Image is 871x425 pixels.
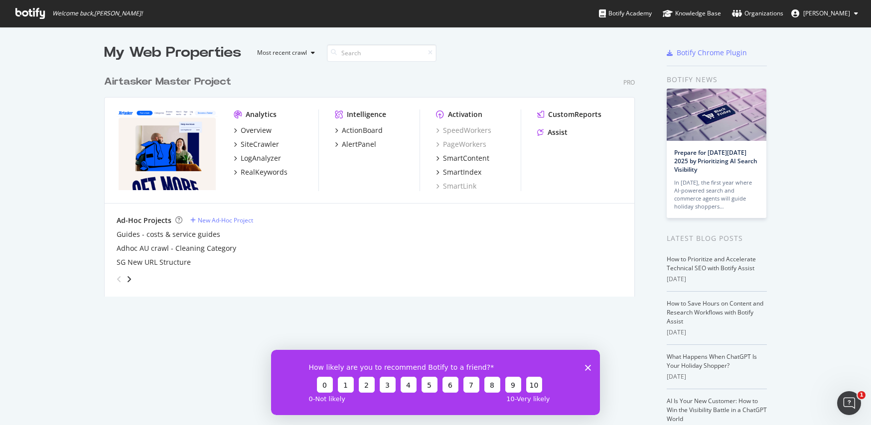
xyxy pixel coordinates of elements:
div: LogAnalyzer [241,153,281,163]
div: [DATE] [667,372,767,381]
a: SmartContent [436,153,489,163]
div: Knowledge Base [663,8,721,18]
div: SiteCrawler [241,139,279,149]
div: [DATE] [667,328,767,337]
a: SG New URL Structure [117,257,191,267]
a: PageWorkers [436,139,486,149]
div: Latest Blog Posts [667,233,767,244]
div: SmartContent [443,153,489,163]
div: Most recent crawl [257,50,307,56]
a: Adhoc AU crawl - Cleaning Category [117,243,236,253]
a: Assist [537,127,568,137]
img: www.airtasker.com [117,109,218,190]
a: Overview [234,125,272,135]
div: Organizations [732,8,783,18]
button: [PERSON_NAME] [783,5,866,21]
a: LogAnalyzer [234,153,281,163]
a: New Ad-Hoc Project [190,216,253,224]
span: Welcome back, [PERSON_NAME] ! [52,9,143,17]
a: Guides - costs & service guides [117,229,220,239]
a: AI Is Your New Customer: How to Win the Visibility Battle in a ChatGPT World [667,397,767,423]
div: Analytics [246,109,277,119]
div: Pro [623,78,635,87]
div: grid [104,63,643,297]
div: Intelligence [347,109,386,119]
a: SmartLink [436,181,476,191]
div: Botify Academy [599,8,652,18]
div: [DATE] [667,275,767,284]
a: AlertPanel [335,139,376,149]
div: Activation [448,109,482,119]
a: What Happens When ChatGPT Is Your Holiday Shopper? [667,352,757,370]
button: Most recent crawl [249,45,319,61]
div: Overview [241,125,272,135]
div: SmartIndex [443,167,481,177]
a: RealKeywords [234,167,288,177]
a: How to Prioritize and Accelerate Technical SEO with Botify Assist [667,255,756,272]
div: Ad-Hoc Projects [117,215,171,225]
a: Airtasker Master Project [104,75,235,89]
span: Juliana Juliano [803,9,850,17]
div: ActionBoard [342,125,383,135]
div: CustomReports [548,109,601,119]
a: SiteCrawler [234,139,279,149]
a: SmartIndex [436,167,481,177]
div: In [DATE], the first year where AI-powered search and commerce agents will guide holiday shoppers… [674,179,759,211]
div: Assist [548,127,568,137]
iframe: Intercom live chat [837,391,861,415]
div: My Web Properties [104,43,241,63]
a: CustomReports [537,109,601,119]
a: ActionBoard [335,125,383,135]
div: angle-right [126,274,133,284]
span: 1 [858,391,866,399]
div: Botify news [667,74,767,85]
a: Botify Chrome Plugin [667,48,747,58]
a: How to Save Hours on Content and Research Workflows with Botify Assist [667,299,763,325]
div: Botify Chrome Plugin [677,48,747,58]
a: Prepare for [DATE][DATE] 2025 by Prioritizing AI Search Visibility [674,148,757,174]
div: AlertPanel [342,139,376,149]
a: SpeedWorkers [436,125,491,135]
div: RealKeywords [241,167,288,177]
input: Search [327,44,436,62]
div: New Ad-Hoc Project [198,216,253,224]
iframe: Survey from Botify [271,350,600,415]
div: Airtasker Master Project [104,75,231,89]
img: Prepare for Black Friday 2025 by Prioritizing AI Search Visibility [667,89,766,141]
div: angle-left [113,271,126,287]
